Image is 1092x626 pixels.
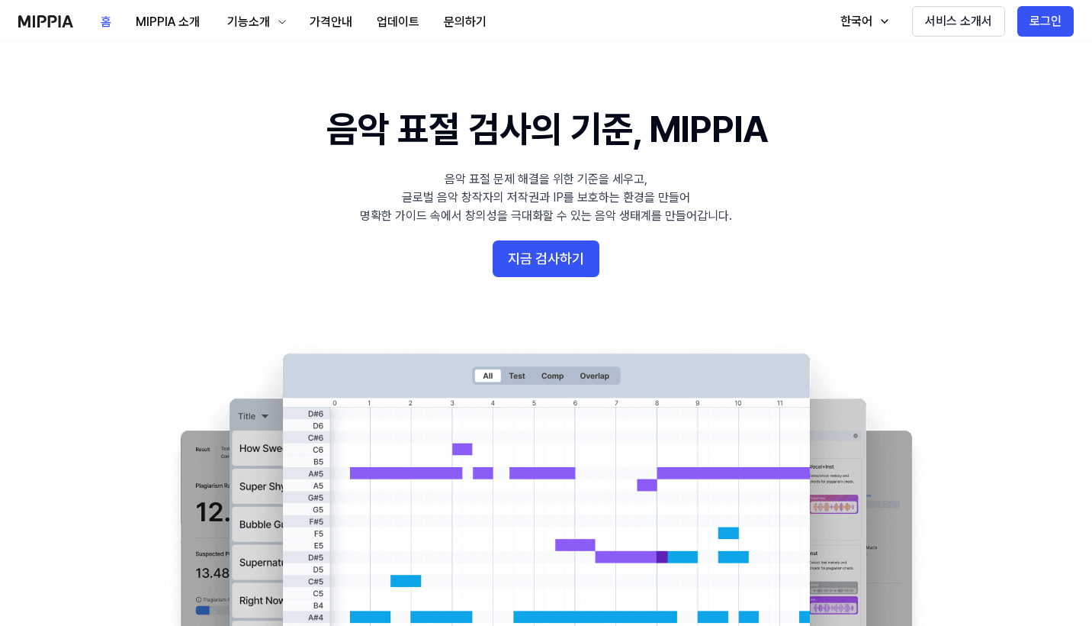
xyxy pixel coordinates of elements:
[837,12,875,31] div: 한국어
[365,1,432,43] a: 업데이트
[18,15,73,27] img: logo
[124,7,212,37] button: MIPPIA 소개
[365,7,432,37] button: 업데이트
[912,6,1005,37] button: 서비스 소개서
[360,170,732,225] div: 음악 표절 문제 해결을 위한 기준을 세우고, 글로벌 음악 창작자의 저작권과 IP를 보호하는 환경을 만들어 명확한 가이드 속에서 창의성을 극대화할 수 있는 음악 생태계를 만들어...
[1017,6,1074,37] button: 로그인
[88,7,124,37] button: 홈
[326,104,766,155] h1: 음악 표절 검사의 기준, MIPPIA
[88,1,124,43] a: 홈
[212,7,297,37] button: 기능소개
[493,240,599,277] button: 지금 검사하기
[825,6,900,37] button: 한국어
[297,7,365,37] button: 가격안내
[224,13,273,31] div: 기능소개
[432,7,499,37] button: 문의하기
